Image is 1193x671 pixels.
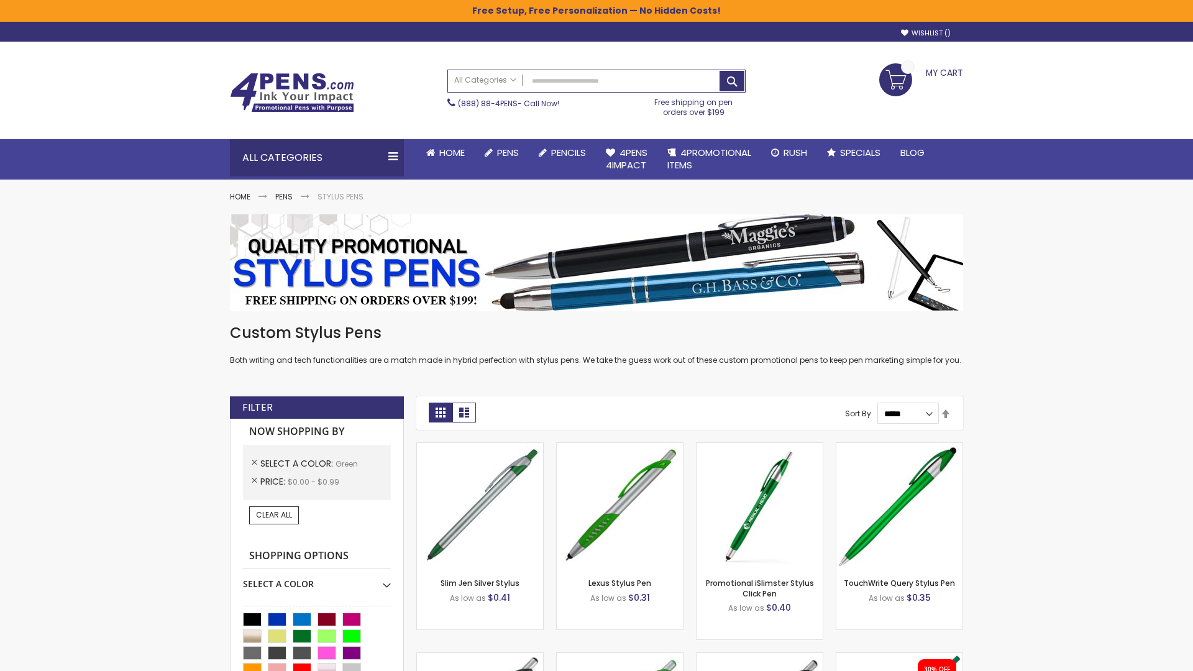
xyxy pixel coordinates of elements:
[275,191,293,202] a: Pens
[840,146,880,159] span: Specials
[836,442,962,453] a: TouchWrite Query Stylus Pen-Green
[439,146,465,159] span: Home
[557,652,683,663] a: Boston Silver Stylus Pen-Green
[243,569,391,590] div: Select A Color
[596,139,657,180] a: 4Pens4impact
[260,475,288,488] span: Price
[230,73,354,112] img: 4Pens Custom Pens and Promotional Products
[336,459,358,469] span: Green
[728,603,764,613] span: As low as
[900,146,925,159] span: Blog
[441,578,519,588] a: Slim Jen Silver Stylus
[766,601,791,614] span: $0.40
[657,139,761,180] a: 4PROMOTIONALITEMS
[429,403,452,422] strong: Grid
[557,443,683,569] img: Lexus Stylus Pen-Green
[706,578,814,598] a: Promotional iSlimster Stylus Click Pen
[642,93,746,117] div: Free shipping on pen orders over $199
[836,443,962,569] img: TouchWrite Query Stylus Pen-Green
[417,443,543,569] img: Slim Jen Silver Stylus-Green
[817,139,890,167] a: Specials
[590,593,626,603] span: As low as
[697,652,823,663] a: Lexus Metallic Stylus Pen-Green
[667,146,751,171] span: 4PROMOTIONAL ITEMS
[230,191,250,202] a: Home
[551,146,586,159] span: Pencils
[243,543,391,570] strong: Shopping Options
[475,139,529,167] a: Pens
[845,408,871,419] label: Sort By
[318,191,363,202] strong: Stylus Pens
[230,214,963,311] img: Stylus Pens
[836,652,962,663] a: iSlimster II - Full Color-Green
[454,75,516,85] span: All Categories
[844,578,955,588] a: TouchWrite Query Stylus Pen
[450,593,486,603] span: As low as
[901,29,951,38] a: Wishlist
[230,323,963,366] div: Both writing and tech functionalities are a match made in hybrid perfection with stylus pens. We ...
[784,146,807,159] span: Rush
[557,442,683,453] a: Lexus Stylus Pen-Green
[243,419,391,445] strong: Now Shopping by
[448,70,523,91] a: All Categories
[256,509,292,520] span: Clear All
[230,323,963,343] h1: Custom Stylus Pens
[761,139,817,167] a: Rush
[529,139,596,167] a: Pencils
[260,457,336,470] span: Select A Color
[230,139,404,176] div: All Categories
[488,591,510,604] span: $0.41
[416,139,475,167] a: Home
[458,98,518,109] a: (888) 88-4PENS
[628,591,650,604] span: $0.31
[606,146,647,171] span: 4Pens 4impact
[417,652,543,663] a: Boston Stylus Pen-Green
[869,593,905,603] span: As low as
[697,442,823,453] a: Promotional iSlimster Stylus Click Pen-Green
[242,401,273,414] strong: Filter
[697,443,823,569] img: Promotional iSlimster Stylus Click Pen-Green
[249,506,299,524] a: Clear All
[497,146,519,159] span: Pens
[890,139,935,167] a: Blog
[907,591,931,604] span: $0.35
[288,477,339,487] span: $0.00 - $0.99
[417,442,543,453] a: Slim Jen Silver Stylus-Green
[588,578,651,588] a: Lexus Stylus Pen
[458,98,559,109] span: - Call Now!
